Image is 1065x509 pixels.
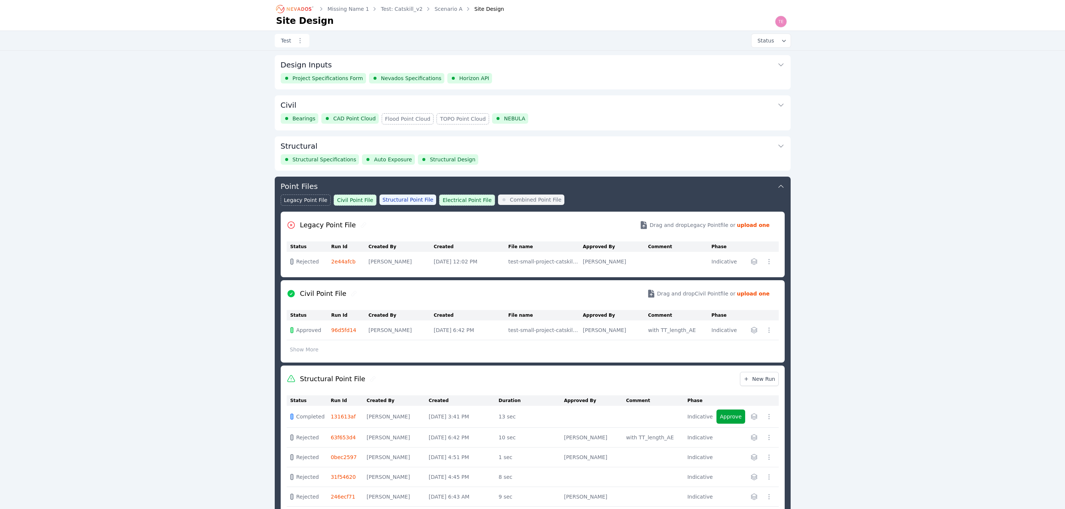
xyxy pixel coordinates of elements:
[300,374,365,384] h2: Structural Point File
[440,115,486,123] span: TOPO Point Cloud
[296,413,325,420] span: Completed
[430,156,475,163] span: Structural Design
[276,3,504,15] nav: Breadcrumb
[687,395,716,406] th: Phase
[564,428,626,448] td: [PERSON_NAME]
[429,395,498,406] th: Created
[754,37,774,44] span: Status
[499,493,560,500] div: 9 sec
[369,241,434,252] th: Created By
[284,196,328,204] span: Legacy Point File
[687,473,713,481] div: Indicative
[564,395,626,406] th: Approved By
[687,493,713,500] div: Indicative
[275,34,310,47] a: Test
[740,372,779,386] a: New Run
[331,395,366,406] th: Run Id
[296,493,319,500] span: Rejected
[657,290,735,297] span: Drag and drop Civil Point file or
[442,196,491,204] span: Electrical Point File
[626,434,683,441] div: with TT_length_AE
[331,474,356,480] a: 31f54620
[583,252,648,271] td: [PERSON_NAME]
[293,156,356,163] span: Structural Specifications
[712,241,744,252] th: Phase
[367,467,429,487] td: [PERSON_NAME]
[459,75,489,82] span: Horizon API
[287,310,331,320] th: Status
[434,310,508,320] th: Created
[296,473,319,481] span: Rejected
[434,320,508,340] td: [DATE] 6:42 PM
[300,288,346,299] h2: Civil Point File
[564,487,626,507] td: [PERSON_NAME]
[638,283,779,304] button: Drag and dropCivil Pointfile or upload one
[281,55,785,73] button: Design Inputs
[369,252,434,271] td: [PERSON_NAME]
[687,453,713,461] div: Indicative
[331,310,369,320] th: Run Id
[374,156,412,163] span: Auto Exposure
[369,310,434,320] th: Created By
[296,434,319,441] span: Rejected
[504,115,525,122] span: NEBULA
[650,221,735,229] span: Drag and drop Legacy Point file or
[429,428,498,448] td: [DATE] 6:42 PM
[775,16,787,28] img: Ted Elliott
[331,434,356,440] a: 63f653d4
[429,406,498,428] td: [DATE] 3:41 PM
[331,414,356,420] a: 131613af
[687,434,713,441] div: Indicative
[687,413,713,420] div: Indicative
[281,181,318,192] h3: Point Files
[752,34,791,47] button: Status
[630,215,779,235] button: Drag and dropLegacy Pointfile or upload one
[716,410,745,424] button: Approve
[281,141,318,151] h3: Structural
[508,241,583,252] th: File name
[382,196,433,203] span: Structural Point File
[381,5,423,13] a: Test: Catskill_v2
[648,326,708,334] div: with TT_length_AE
[369,320,434,340] td: [PERSON_NAME]
[333,115,376,122] span: CAD Point Cloud
[626,395,687,406] th: Comment
[499,413,560,420] div: 13 sec
[281,95,785,113] button: Civil
[712,326,741,334] div: Indicative
[508,310,583,320] th: File name
[275,55,791,89] div: Design InputsProject Specifications FormNevados SpecificationsHorizon API
[508,258,579,265] div: test-small-project-catskill-_design-combiner_nebula-point-file_904a1010.csv
[281,136,785,154] button: Structural
[434,252,508,271] td: [DATE] 12:02 PM
[281,177,785,195] button: Point Files
[287,241,331,252] th: Status
[367,428,429,448] td: [PERSON_NAME]
[737,290,770,297] strong: upload one
[429,448,498,467] td: [DATE] 4:51 PM
[328,5,369,13] a: Missing Name 1
[648,241,712,252] th: Comment
[276,15,334,27] h1: Site Design
[583,241,648,252] th: Approved By
[293,115,316,122] span: Bearings
[464,5,504,13] div: Site Design
[499,473,560,481] div: 8 sec
[499,395,564,406] th: Duration
[648,310,712,320] th: Comment
[337,196,373,204] span: Civil Point File
[429,467,498,487] td: [DATE] 4:45 PM
[381,75,441,82] span: Nevados Specifications
[281,60,332,70] h3: Design Inputs
[331,259,356,265] a: 2e44afcb
[583,310,648,320] th: Approved By
[293,75,363,82] span: Project Specifications Form
[331,494,355,500] a: 246ecf71
[712,258,741,265] div: Indicative
[510,196,561,203] span: Combined Point File
[564,448,626,467] td: [PERSON_NAME]
[287,342,322,357] button: Show More
[367,448,429,467] td: [PERSON_NAME]
[508,326,579,334] div: test-small-project-catskill-civil point file.csv
[281,100,296,110] h3: Civil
